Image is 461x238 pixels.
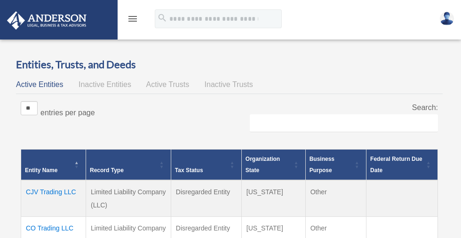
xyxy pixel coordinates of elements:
label: entries per page [40,109,95,117]
span: Inactive Entities [79,80,131,88]
i: menu [127,13,138,24]
h3: Entities, Trusts, and Deeds [16,57,443,72]
th: Tax Status: Activate to sort [171,149,241,180]
th: Federal Return Due Date: Activate to sort [366,149,438,180]
span: Tax Status [175,167,203,174]
th: Entity Name: Activate to invert sorting [21,149,86,180]
td: CJV Trading LLC [21,180,86,217]
span: Business Purpose [310,156,334,174]
td: Disregarded Entity [171,180,241,217]
td: Other [305,180,366,217]
i: search [157,13,167,23]
span: Active Entities [16,80,63,88]
span: Federal Return Due Date [370,156,422,174]
span: Record Type [90,167,124,174]
th: Business Purpose: Activate to sort [305,149,366,180]
td: Limited Liability Company (LLC) [86,180,171,217]
img: Anderson Advisors Platinum Portal [4,11,89,30]
td: [US_STATE] [241,180,305,217]
span: Entity Name [25,167,57,174]
span: Active Trusts [146,80,190,88]
a: menu [127,16,138,24]
span: Inactive Trusts [205,80,253,88]
th: Record Type: Activate to sort [86,149,171,180]
span: Organization State [246,156,280,174]
th: Organization State: Activate to sort [241,149,305,180]
img: User Pic [440,12,454,25]
label: Search: [412,103,438,111]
